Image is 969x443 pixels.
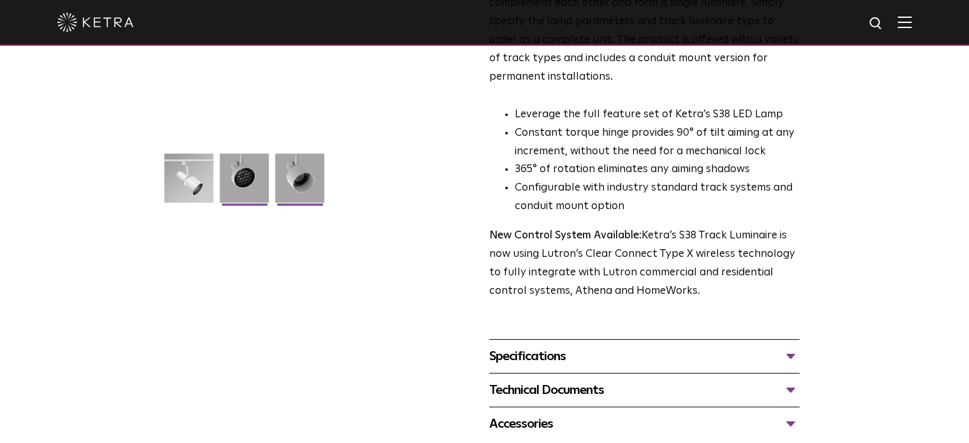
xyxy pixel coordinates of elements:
div: Specifications [489,346,800,367]
img: Hamburger%20Nav.svg [898,16,912,28]
img: search icon [868,16,884,32]
img: 3b1b0dc7630e9da69e6b [220,154,269,212]
img: 9e3d97bd0cf938513d6e [275,154,324,212]
li: Leverage the full feature set of Ketra’s S38 LED Lamp [515,106,800,124]
li: 365° of rotation eliminates any aiming shadows [515,161,800,179]
p: Ketra’s S38 Track Luminaire is now using Lutron’s Clear Connect Type X wireless technology to ful... [489,227,800,301]
img: ketra-logo-2019-white [57,13,134,32]
div: Accessories [489,414,800,434]
div: Technical Documents [489,380,800,400]
li: Constant torque hinge provides 90° of tilt aiming at any increment, without the need for a mechan... [515,124,800,161]
li: Configurable with industry standard track systems and conduit mount option [515,179,800,216]
img: S38-Track-Luminaire-2021-Web-Square [164,154,213,212]
strong: New Control System Available: [489,230,642,241]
